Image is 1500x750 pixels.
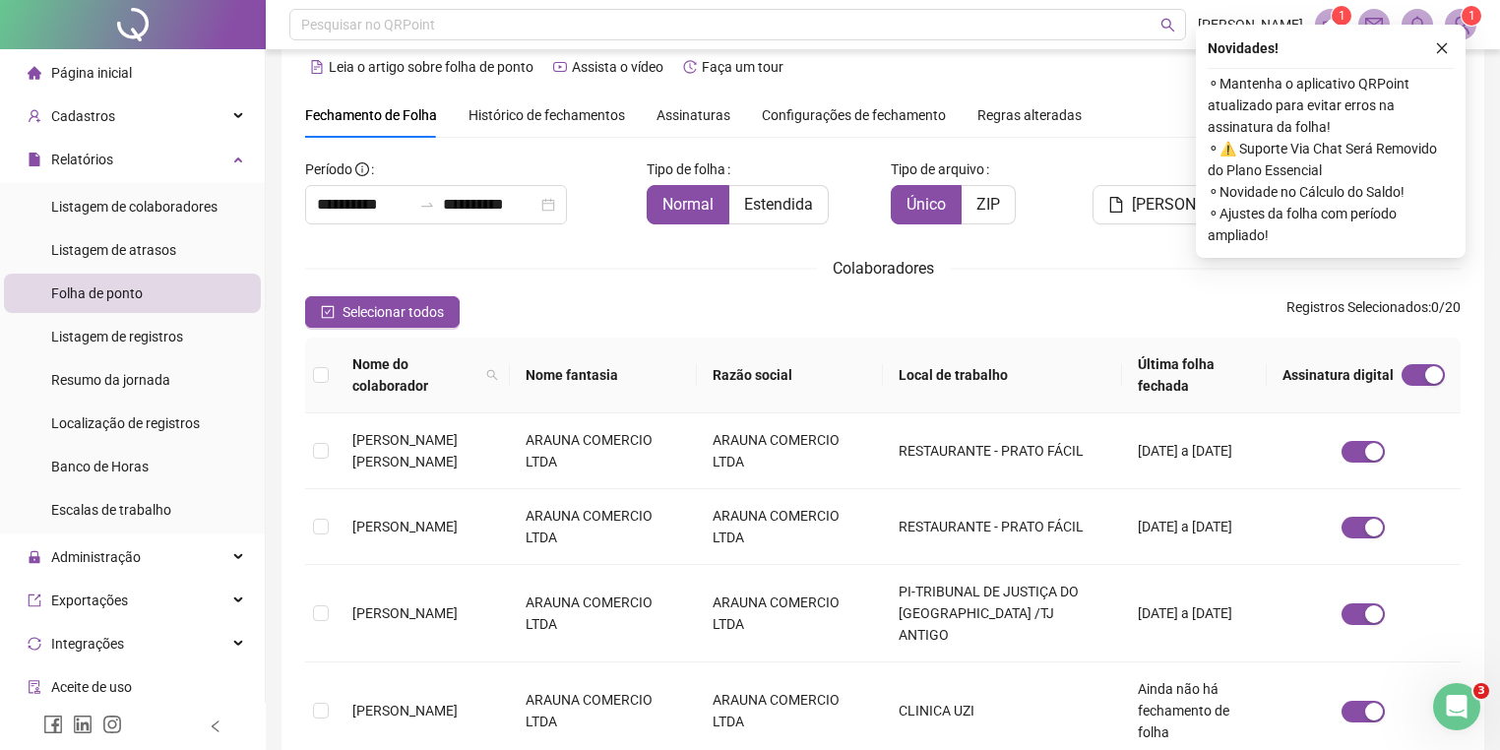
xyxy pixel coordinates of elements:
[28,66,41,80] span: home
[1339,9,1345,23] span: 1
[1138,681,1229,740] span: Ainda não há fechamento de folha
[1408,16,1426,33] span: bell
[1473,683,1489,699] span: 3
[656,108,730,122] span: Assinaturas
[209,719,222,733] span: left
[1435,41,1449,55] span: close
[43,715,63,734] span: facebook
[305,107,437,123] span: Fechamento de Folha
[906,195,946,214] span: Único
[1365,16,1383,33] span: mail
[1208,181,1454,203] span: ⚬ Novidade no Cálculo do Saldo!
[28,550,41,564] span: lock
[51,152,113,167] span: Relatórios
[697,413,883,489] td: ARAUNA COMERCIO LTDA
[51,679,132,695] span: Aceite de uso
[305,161,352,177] span: Período
[662,195,714,214] span: Normal
[976,195,1000,214] span: ZIP
[1332,6,1351,26] sup: 1
[51,108,115,124] span: Cadastros
[73,715,93,734] span: linkedin
[1208,73,1454,138] span: ⚬ Mantenha o aplicativo QRPoint atualizado para evitar erros na assinatura da folha!
[883,413,1122,489] td: RESTAURANTE - PRATO FÁCIL
[51,199,218,215] span: Listagem de colaboradores
[1132,193,1250,217] span: [PERSON_NAME]
[51,329,183,344] span: Listagem de registros
[1462,6,1481,26] sup: Atualize o seu contato no menu Meus Dados
[419,197,435,213] span: to
[572,59,663,75] span: Assista o vídeo
[1322,16,1340,33] span: notification
[510,489,696,565] td: ARAUNA COMERCIO LTDA
[28,594,41,607] span: export
[310,60,324,74] span: file-text
[352,353,478,397] span: Nome do colaborador
[305,296,460,328] button: Selecionar todos
[51,372,170,388] span: Resumo da jornada
[28,153,41,166] span: file
[329,59,533,75] span: Leia o artigo sobre folha de ponto
[1122,338,1267,413] th: Última folha fechada
[762,108,946,122] span: Configurações de fechamento
[51,636,124,652] span: Integrações
[883,565,1122,662] td: PI-TRIBUNAL DE JUSTIÇA DO [GEOGRAPHIC_DATA] /TJ ANTIGO
[102,715,122,734] span: instagram
[553,60,567,74] span: youtube
[697,565,883,662] td: ARAUNA COMERCIO LTDA
[51,502,171,518] span: Escalas de trabalho
[833,259,934,278] span: Colaboradores
[51,549,141,565] span: Administração
[1108,197,1124,213] span: file
[1433,683,1480,730] iframe: Intercom live chat
[1469,9,1475,23] span: 1
[343,301,444,323] span: Selecionar todos
[28,109,41,123] span: user-add
[510,338,696,413] th: Nome fantasia
[744,195,813,214] span: Estendida
[51,415,200,431] span: Localização de registros
[1208,138,1454,181] span: ⚬ ⚠️ Suporte Via Chat Será Removido do Plano Essencial
[51,242,176,258] span: Listagem de atrasos
[697,338,883,413] th: Razão social
[352,432,458,469] span: [PERSON_NAME] [PERSON_NAME]
[891,158,984,180] span: Tipo de arquivo
[352,605,458,621] span: [PERSON_NAME]
[355,162,369,176] span: info-circle
[1208,203,1454,246] span: ⚬ Ajustes da folha com período ampliado!
[1122,565,1267,662] td: [DATE] a [DATE]
[1282,364,1394,386] span: Assinatura digital
[352,519,458,534] span: [PERSON_NAME]
[1286,296,1461,328] span: : 0 / 20
[977,108,1082,122] span: Regras alteradas
[419,197,435,213] span: swap-right
[486,369,498,381] span: search
[883,489,1122,565] td: RESTAURANTE - PRATO FÁCIL
[482,349,502,401] span: search
[51,593,128,608] span: Exportações
[1286,299,1428,315] span: Registros Selecionados
[683,60,697,74] span: history
[51,65,132,81] span: Página inicial
[28,637,41,651] span: sync
[697,489,883,565] td: ARAUNA COMERCIO LTDA
[702,59,783,75] span: Faça um tour
[28,680,41,694] span: audit
[51,285,143,301] span: Folha de ponto
[1122,489,1267,565] td: [DATE] a [DATE]
[647,158,725,180] span: Tipo de folha
[51,459,149,474] span: Banco de Horas
[510,413,696,489] td: ARAUNA COMERCIO LTDA
[883,338,1122,413] th: Local de trabalho
[1446,10,1475,39] img: 74086
[1122,413,1267,489] td: [DATE] a [DATE]
[1160,18,1175,32] span: search
[469,107,625,123] span: Histórico de fechamentos
[510,565,696,662] td: ARAUNA COMERCIO LTDA
[1208,37,1279,59] span: Novidades !
[1198,14,1303,35] span: [PERSON_NAME]
[352,703,458,719] span: [PERSON_NAME]
[321,305,335,319] span: check-square
[1093,185,1266,224] button: [PERSON_NAME]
